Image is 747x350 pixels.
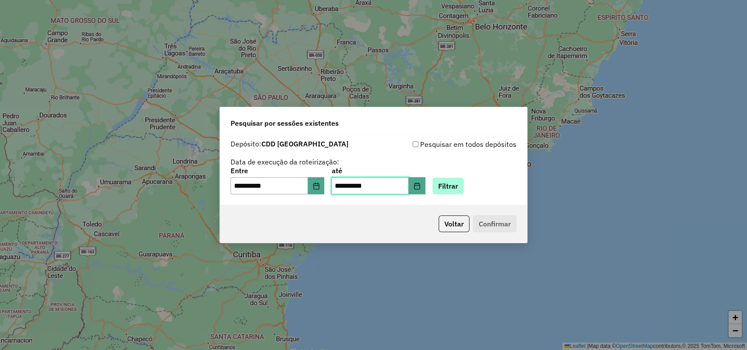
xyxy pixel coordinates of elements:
div: Pesquisar em todos depósitos [373,139,516,149]
label: Depósito: [231,139,348,149]
label: Entre [231,165,324,176]
span: Pesquisar por sessões existentes [231,118,339,128]
label: Data de execução da roteirização: [231,157,339,167]
label: até [331,165,425,176]
button: Voltar [439,215,469,232]
button: Filtrar [432,178,464,194]
button: Choose Date [308,177,325,195]
button: Choose Date [409,177,425,195]
strong: CDD [GEOGRAPHIC_DATA] [261,139,348,148]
